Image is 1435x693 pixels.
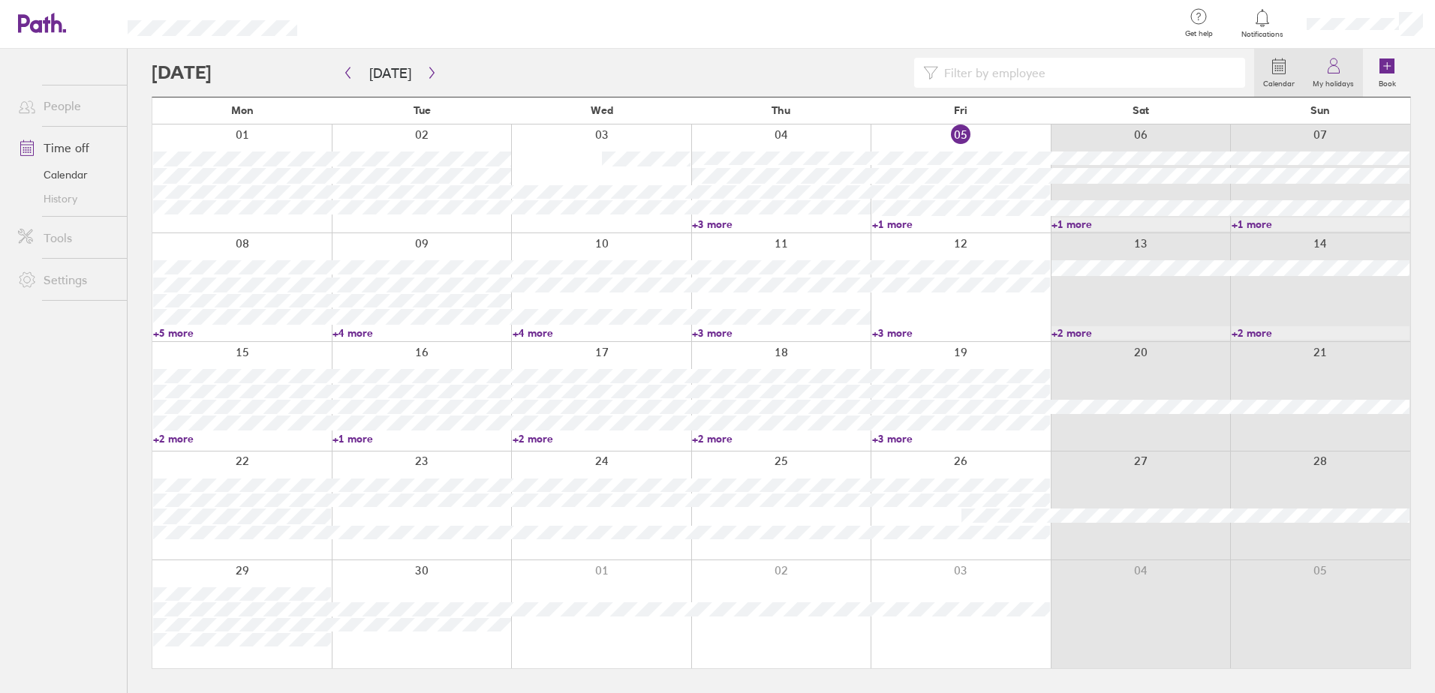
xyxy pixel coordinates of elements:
[872,326,1050,340] a: +3 more
[1370,75,1405,88] label: Book
[6,163,127,187] a: Calendar
[692,326,870,340] a: +3 more
[1254,49,1304,97] a: Calendar
[1232,326,1409,340] a: +2 more
[6,187,127,211] a: History
[872,432,1050,445] a: +3 more
[513,432,690,445] a: +2 more
[414,104,431,116] span: Tue
[1133,104,1149,116] span: Sat
[6,265,127,295] a: Settings
[332,326,510,340] a: +4 more
[6,91,127,121] a: People
[1051,217,1229,231] a: +1 more
[954,104,967,116] span: Fri
[6,133,127,163] a: Time off
[513,326,690,340] a: +4 more
[231,104,254,116] span: Mon
[1238,30,1287,39] span: Notifications
[1363,49,1411,97] a: Book
[1304,49,1363,97] a: My holidays
[153,432,331,445] a: +2 more
[153,326,331,340] a: +5 more
[692,432,870,445] a: +2 more
[6,223,127,253] a: Tools
[1254,75,1304,88] label: Calendar
[357,61,423,85] button: [DATE]
[1232,217,1409,231] a: +1 more
[1310,104,1330,116] span: Sun
[938,58,1236,87] input: Filter by employee
[332,432,510,445] a: +1 more
[772,104,790,116] span: Thu
[591,104,613,116] span: Wed
[1238,7,1287,39] a: Notifications
[1175,29,1223,38] span: Get help
[1304,75,1363,88] label: My holidays
[692,217,870,231] a: +3 more
[1051,326,1229,340] a: +2 more
[872,217,1050,231] a: +1 more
